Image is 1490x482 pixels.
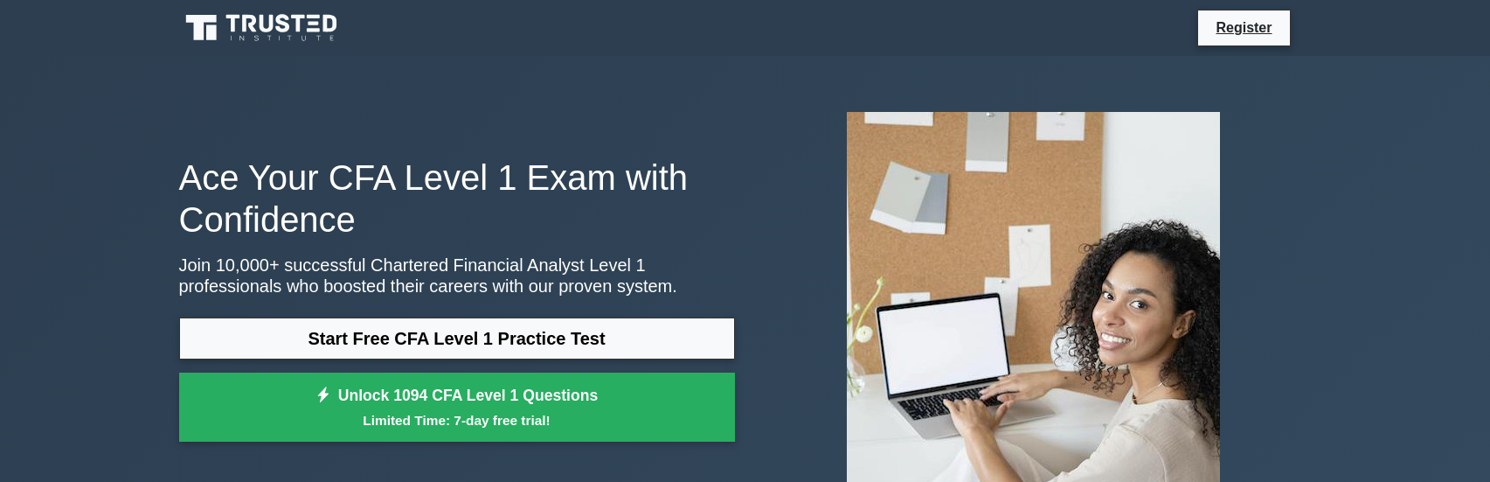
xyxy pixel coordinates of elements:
[179,318,735,360] a: Start Free CFA Level 1 Practice Test
[179,373,735,443] a: Unlock 1094 CFA Level 1 QuestionsLimited Time: 7-day free trial!
[201,410,713,430] small: Limited Time: 7-day free trial!
[179,255,735,297] p: Join 10,000+ successful Chartered Financial Analyst Level 1 professionals who boosted their caree...
[1205,17,1282,38] a: Register
[179,157,735,241] h1: Ace Your CFA Level 1 Exam with Confidence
